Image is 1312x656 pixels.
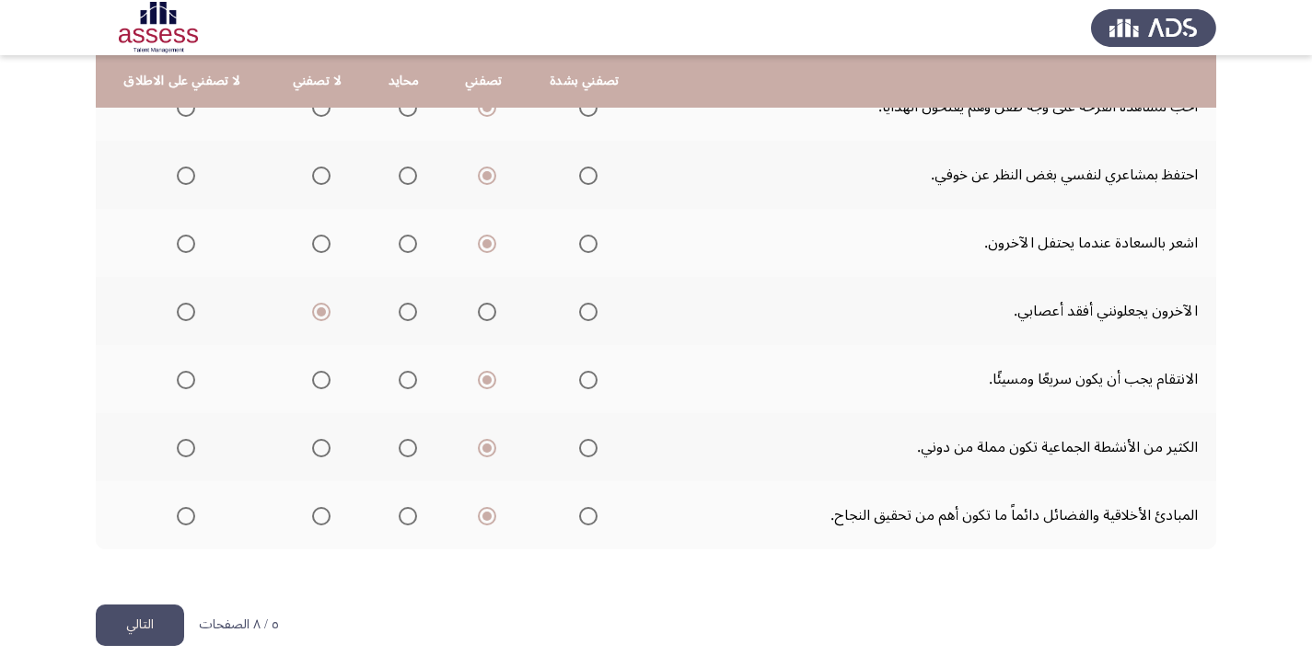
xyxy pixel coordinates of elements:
mat-radio-group: Select an option [305,227,331,259]
mat-radio-group: Select an option [572,227,598,259]
mat-radio-group: Select an option [391,159,417,190]
mat-radio-group: Select an option [169,363,195,395]
p: ٥ / ٨ الصفحات [199,617,279,633]
mat-radio-group: Select an option [391,500,417,531]
mat-radio-group: Select an option [391,227,417,259]
mat-radio-group: Select an option [470,363,496,395]
mat-radio-group: Select an option [305,159,331,190]
mat-radio-group: Select an option [169,500,195,531]
td: المبادئ الأخلاقية والفضائل دائماً ما تكون أهم من تحقيق النجاح. [644,481,1216,549]
mat-radio-group: Select an option [572,159,598,190]
th: لا تصفني على الاطلاق [96,55,269,108]
mat-radio-group: Select an option [305,432,331,463]
td: اشعر بالسعادة عندما يحتفل الآخرون. [644,209,1216,277]
td: الانتقام يجب أن يكون سريعًا ومسيئًا. [644,345,1216,413]
button: load next page [96,604,184,646]
mat-radio-group: Select an option [169,295,195,327]
th: تصفني بشدة [525,55,644,108]
mat-radio-group: Select an option [572,363,598,395]
img: Assess Talent Management logo [1091,2,1216,53]
td: الكثير من الأنشطة الجماعية تكون مملة من دوني. [644,413,1216,481]
mat-radio-group: Select an option [572,295,598,327]
mat-radio-group: Select an option [470,432,496,463]
mat-radio-group: Select an option [305,295,331,327]
mat-radio-group: Select an option [169,159,195,190]
mat-radio-group: Select an option [391,432,417,463]
td: الآخرون يجعلونني أفقد أعصابي. [644,277,1216,345]
th: لا تصفني [269,55,366,108]
th: تصفني [442,55,525,108]
td: احتفظ بمشاعري لنفسي بغض النظر عن خوفي. [644,141,1216,209]
mat-radio-group: Select an option [470,295,496,327]
mat-radio-group: Select an option [305,500,331,531]
mat-radio-group: Select an option [391,363,417,395]
mat-radio-group: Select an option [572,500,598,531]
mat-radio-group: Select an option [169,227,195,259]
mat-radio-group: Select an option [572,432,598,463]
mat-radio-group: Select an option [470,159,496,190]
mat-radio-group: Select an option [470,500,496,531]
img: Assessment logo of Emotional Intelligence Assessment - THL [96,2,221,53]
mat-radio-group: Select an option [470,227,496,259]
mat-radio-group: Select an option [169,432,195,463]
th: محايد [366,55,442,108]
mat-radio-group: Select an option [305,363,331,395]
mat-radio-group: Select an option [391,295,417,327]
